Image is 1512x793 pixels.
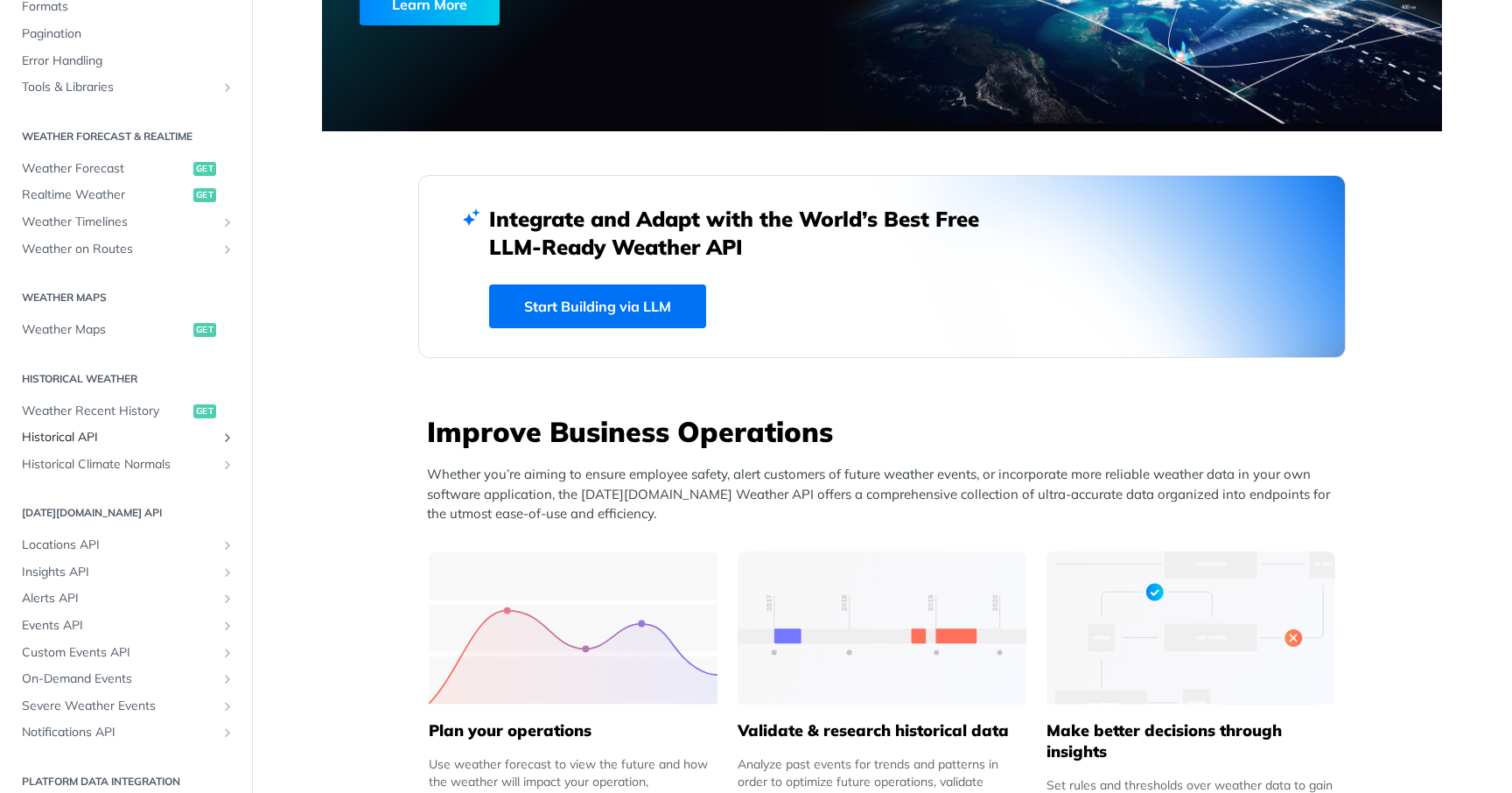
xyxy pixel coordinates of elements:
span: Locations API [22,537,216,554]
h2: Historical Weather [13,371,239,387]
span: Insights API [22,564,216,581]
a: Weather Mapsget [13,317,239,343]
button: Show subpages for On-Demand Events [220,672,234,686]
button: Show subpages for Tools & Libraries [220,81,234,95]
span: On-Demand Events [22,670,216,688]
a: Historical Climate NormalsShow subpages for Historical Climate Normals [13,452,239,478]
span: Error Handling [22,53,234,70]
span: get [193,162,216,176]
img: 39565e8-group-4962x.svg [429,551,717,705]
a: Events APIShow subpages for Events API [13,613,239,639]
a: Severe Weather EventsShow subpages for Severe Weather Events [13,693,239,719]
span: Pagination [22,25,234,43]
a: Custom Events APIShow subpages for Custom Events API [13,640,239,666]
button: Show subpages for Events API [220,619,234,633]
p: Whether you’re aiming to ensure employee safety, alert customers of future weather events, or inc... [427,465,1346,524]
span: Weather on Routes [22,241,216,258]
span: Events API [22,617,216,635]
span: Realtime Weather [22,186,189,204]
a: Tools & LibrariesShow subpages for Tools & Libraries [13,74,239,101]
a: Historical APIShow subpages for Historical API [13,425,239,451]
img: 13d7ca0-group-496-2.svg [738,551,1026,705]
a: Pagination [13,21,239,47]
a: Start Building via LLM [489,284,706,328]
a: Weather on RoutesShow subpages for Weather on Routes [13,236,239,263]
button: Show subpages for Weather on Routes [220,242,234,256]
span: Weather Forecast [22,160,189,178]
h2: Integrate and Adapt with the World’s Best Free LLM-Ready Weather API [489,205,1005,261]
a: Insights APIShow subpages for Insights API [13,559,239,586]
h5: Plan your operations [429,720,717,741]
h2: Platform DATA integration [13,774,239,789]
a: Alerts APIShow subpages for Alerts API [13,586,239,612]
button: Show subpages for Alerts API [220,592,234,606]
h2: [DATE][DOMAIN_NAME] API [13,505,239,521]
a: Weather Forecastget [13,156,239,182]
button: Show subpages for Notifications API [220,726,234,740]
h3: Improve Business Operations [427,412,1346,451]
span: get [193,188,216,202]
span: Weather Maps [22,321,189,339]
a: Weather Recent Historyget [13,398,239,425]
h5: Validate & research historical data [738,720,1026,741]
button: Show subpages for Locations API [220,538,234,552]
span: Notifications API [22,724,216,741]
button: Show subpages for Historical Climate Normals [220,458,234,472]
span: Tools & Libraries [22,79,216,96]
span: Weather Recent History [22,403,189,420]
span: Custom Events API [22,644,216,662]
span: get [193,404,216,418]
span: Historical Climate Normals [22,456,216,474]
a: Error Handling [13,48,239,74]
span: Alerts API [22,590,216,607]
button: Show subpages for Custom Events API [220,646,234,660]
h5: Make better decisions through insights [1046,720,1335,762]
button: Show subpages for Historical API [220,431,234,445]
a: Weather TimelinesShow subpages for Weather Timelines [13,209,239,235]
span: get [193,323,216,337]
img: a22d113-group-496-32x.svg [1046,551,1335,705]
span: Severe Weather Events [22,698,216,715]
button: Show subpages for Weather Timelines [220,215,234,229]
a: Notifications APIShow subpages for Notifications API [13,719,239,746]
h2: Weather Maps [13,290,239,305]
button: Show subpages for Severe Weather Events [220,699,234,713]
span: Weather Timelines [22,214,216,231]
button: Show subpages for Insights API [220,565,234,579]
span: Historical API [22,429,216,446]
a: Locations APIShow subpages for Locations API [13,532,239,558]
h2: Weather Forecast & realtime [13,129,239,144]
a: On-Demand EventsShow subpages for On-Demand Events [13,666,239,692]
a: Realtime Weatherget [13,182,239,208]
